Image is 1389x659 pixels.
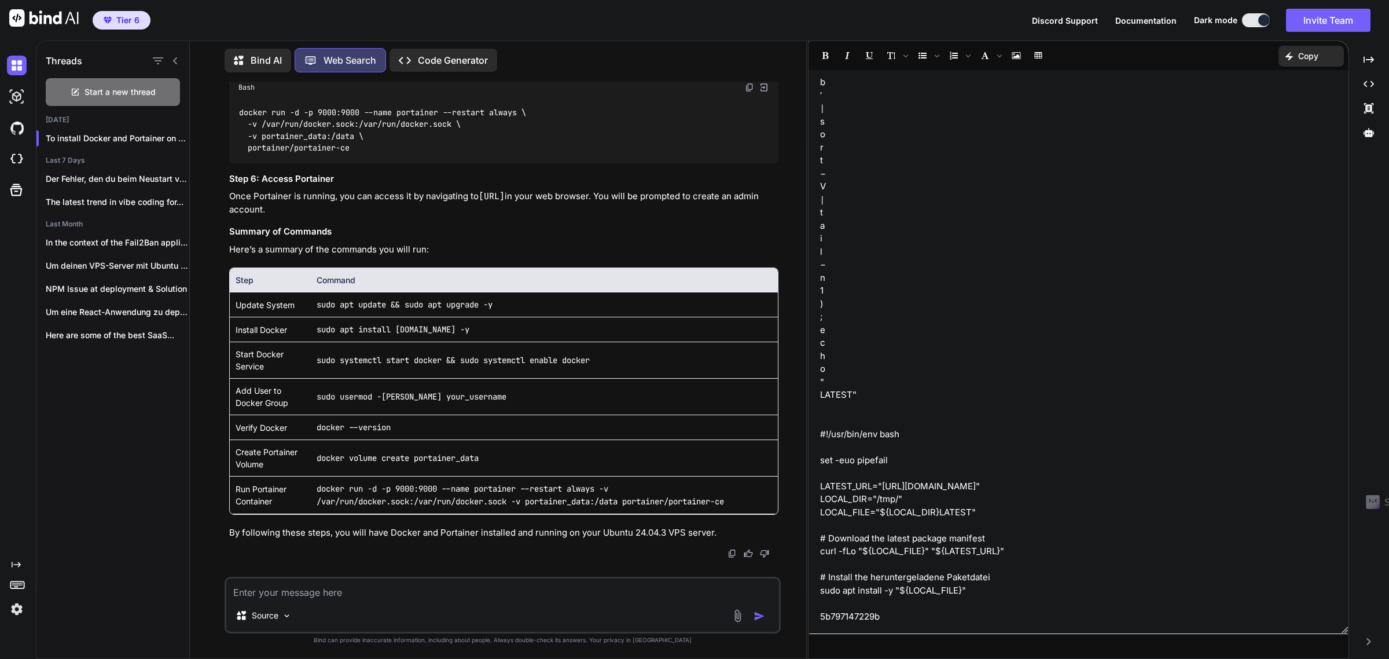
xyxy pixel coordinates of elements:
td: Create Portainer Volume [230,440,311,477]
span: Italic [837,46,858,65]
span: Underline [859,46,880,65]
code: sudo apt update && sudo apt upgrade -y [317,299,493,310]
code: sudo systemctl start docker && sudo systemctl enable docker [317,355,590,365]
th: Command [311,268,778,292]
p: Bind AI [251,53,282,67]
span: Font size [881,46,911,65]
p: Here’s a summary of the commands you will run: [229,243,779,257]
img: darkChat [7,56,27,75]
p: Source [252,610,278,621]
h2: Last Month [36,219,189,229]
code: sudo apt install [DOMAIN_NAME] -y [317,324,469,335]
td: Install Docker [230,317,311,342]
button: Discord Support [1032,14,1098,27]
span: Dark mode [1194,14,1237,26]
code: [URL] [479,191,505,202]
p: Bind can provide inaccurate information, including about people. Always double-check its answers.... [225,636,781,645]
th: Step [230,268,311,292]
span: Insert Image [1006,46,1027,65]
td: Start Docker Service [230,342,311,379]
span: Start a new thread [84,86,156,98]
p: By following these steps, you will have Docker and Portainer installed and running on your Ubuntu... [229,526,779,540]
button: Documentation [1115,14,1177,27]
p: Code Generator [418,53,488,67]
td: Add User to Docker Group [230,379,311,415]
p: Um eine React-Anwendung zu deployen, insbesondere wenn... [46,306,189,318]
td: Run Portainer Container [230,477,311,514]
span: Insert Unordered List [912,46,942,65]
img: Pick Models [282,611,292,621]
p: Web Search [324,53,376,67]
img: copy [727,549,737,558]
p: Once Portainer is running, you can access it by navigating to in your web browser. You will be pr... [229,190,779,216]
img: copy [745,83,754,92]
code: docker run -d -p 9000:9000 --name portainer --restart always -v /var/run/docker.sock:/var/run/doc... [317,484,724,507]
code: docker volume create portainer_data [317,453,479,463]
code: docker --version [317,422,391,433]
span: Tier 6 [116,14,139,26]
span: Insert Ordered List [943,46,973,65]
img: githubDark [7,118,27,138]
span: Discord Support [1032,16,1098,25]
img: icon [754,610,765,622]
img: darkAi-studio [7,87,27,107]
h1: Threads [46,54,82,68]
span: Font family [975,46,1005,65]
img: attachment [731,609,744,623]
td: Update System [230,292,311,317]
p: Um deinen VPS-Server mit Ubuntu 24.04 für... [46,260,189,272]
img: cloudideIcon [7,149,27,169]
p: NPM Issue at deployment & Solution [46,283,189,295]
code: docker run -d -p 9000:9000 --name portainer --restart always \ -v /var/run/docker.sock:/var/run/d... [238,107,526,154]
h2: [DATE] [36,115,189,125]
code: sudo usermod -[PERSON_NAME] your_username [317,391,506,402]
span: Insert table [1028,46,1049,65]
img: like [744,549,753,558]
span: Bold [815,46,836,65]
h3: Summary of Commands [229,225,779,239]
img: settings [7,599,27,619]
h3: Step 6: Access Portainer [229,173,779,186]
img: Open in Browser [759,82,769,93]
span: Bash [238,83,255,92]
img: dislike [760,549,769,558]
td: Verify Docker [230,415,311,440]
p: The latest trend in vibe coding for... [46,196,189,208]
img: Bind AI [9,9,79,27]
p: Here are some of the best SaaS... [46,329,189,341]
button: Invite Team [1286,9,1370,32]
h2: Last 7 Days [36,156,189,165]
p: Der Fehler, den du beim Neustart von... [46,173,189,185]
button: premiumTier 6 [93,11,150,30]
p: To install Docker and Portainer on your... [46,133,189,144]
p: Copy [1298,50,1318,62]
img: premium [104,17,112,24]
span: Documentation [1115,16,1177,25]
p: In the context of the Fail2Ban application,... [46,237,189,248]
